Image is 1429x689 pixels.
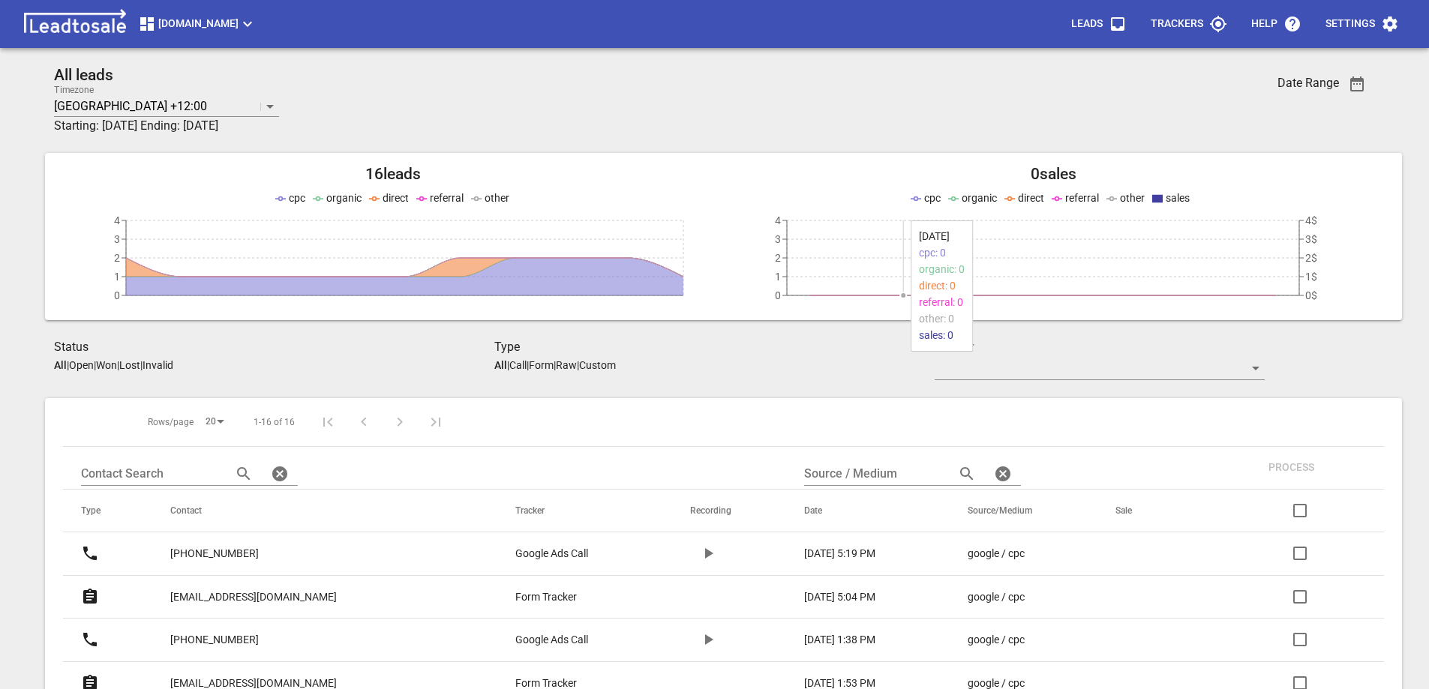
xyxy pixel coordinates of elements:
th: Date [786,490,949,532]
th: Sale [1097,490,1238,532]
p: Help [1251,16,1277,31]
span: | [507,359,509,371]
th: Tracker [497,490,673,532]
h3: Date Range [1277,76,1339,90]
aside: All [494,359,507,371]
p: Won [96,359,117,371]
p: Trackers [1151,16,1203,31]
p: [PHONE_NUMBER] [170,632,259,648]
p: google / cpc [968,589,1025,605]
svg: Call [81,544,99,562]
span: other [485,192,509,204]
button: [DOMAIN_NAME] [132,9,263,39]
h3: Starting: [DATE] Ending: [DATE] [54,117,1154,135]
span: referral [430,192,464,204]
tspan: 3$ [1305,233,1317,245]
span: sales [1166,192,1190,204]
p: Raw [556,359,577,371]
th: Contact [152,490,497,532]
tspan: 3 [114,233,120,245]
aside: All [54,359,67,371]
p: [DATE] 5:04 PM [804,589,875,605]
span: direct [383,192,409,204]
span: cpc [924,192,941,204]
h3: Status [54,338,494,356]
p: google / cpc [968,546,1025,562]
tspan: 2$ [1305,252,1317,264]
p: Custom [579,359,616,371]
svg: Call [81,631,99,649]
a: google / cpc [968,589,1055,605]
span: referral [1065,192,1099,204]
p: [GEOGRAPHIC_DATA] +12:00 [54,97,207,115]
a: [DATE] 1:38 PM [804,632,907,648]
span: | [577,359,579,371]
p: [EMAIL_ADDRESS][DOMAIN_NAME] [170,589,337,605]
th: Source/Medium [950,490,1097,532]
span: | [140,359,143,371]
tspan: 4 [114,214,120,226]
a: Google Ads Call [515,632,631,648]
tspan: 0$ [1305,289,1317,301]
span: | [67,359,69,371]
h2: 16 leads [63,165,724,184]
p: [PHONE_NUMBER] [170,546,259,562]
h2: 0 sales [724,165,1385,184]
tspan: 1 [775,271,781,283]
h3: Tracker [935,338,1265,356]
div: 20 [200,412,230,432]
p: Google Ads Call [515,632,588,648]
tspan: 3 [775,233,781,245]
span: organic [962,192,997,204]
p: Form [529,359,554,371]
a: [DATE] 5:19 PM [804,546,907,562]
img: logo [18,9,132,39]
tspan: 0 [114,289,120,301]
tspan: 2 [775,252,781,264]
th: Type [63,490,152,532]
label: Timezone [54,85,94,94]
tspan: 0 [775,289,781,301]
span: direct [1018,192,1044,204]
a: [EMAIL_ADDRESS][DOMAIN_NAME] [170,579,337,616]
a: [DATE] 5:04 PM [804,589,907,605]
p: Leads [1071,16,1103,31]
p: Invalid [143,359,173,371]
span: | [554,359,556,371]
button: Date Range [1339,66,1375,102]
a: [PHONE_NUMBER] [170,622,259,658]
tspan: 1 [114,271,120,283]
h3: Type [494,338,935,356]
span: Rows/page [148,416,194,429]
a: google / cpc [968,632,1055,648]
p: Settings [1325,16,1375,31]
tspan: 2 [114,252,120,264]
span: organic [326,192,362,204]
span: | [527,359,529,371]
span: [DOMAIN_NAME] [138,15,257,33]
p: [DATE] 5:19 PM [804,546,875,562]
p: [DATE] 1:38 PM [804,632,875,648]
tspan: 4$ [1305,214,1317,226]
p: Lost [119,359,140,371]
span: | [117,359,119,371]
p: Form Tracker [515,589,577,605]
tspan: 1$ [1305,271,1317,283]
p: Open [69,359,94,371]
a: google / cpc [968,546,1055,562]
span: | [94,359,96,371]
a: Google Ads Call [515,546,631,562]
span: cpc [289,192,305,204]
p: google / cpc [968,632,1025,648]
span: 1-16 of 16 [254,416,295,429]
h2: All leads [54,66,1154,85]
svg: Form [81,588,99,606]
a: Form Tracker [515,589,631,605]
a: [PHONE_NUMBER] [170,535,259,572]
tspan: 4 [775,214,781,226]
p: Call [509,359,527,371]
p: Google Ads Call [515,546,588,562]
span: other [1120,192,1145,204]
th: Recording [672,490,786,532]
